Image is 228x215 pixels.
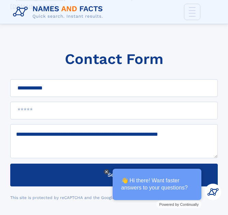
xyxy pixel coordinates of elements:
div: This site is protected by reCAPTCHA and the Google and apply. [10,195,218,201]
img: Close [105,170,108,173]
span: Powered by Continually [159,202,199,206]
a: Privacy Policy [115,195,142,200]
button: Send [10,164,218,186]
img: Kevin [205,184,221,200]
img: Logo Names and Facts [10,3,109,21]
h1: Contact Form [65,51,163,67]
div: 👋 Hi there! Want faster answers to your questions? [113,169,201,200]
a: Powered by Continually [156,201,201,208]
